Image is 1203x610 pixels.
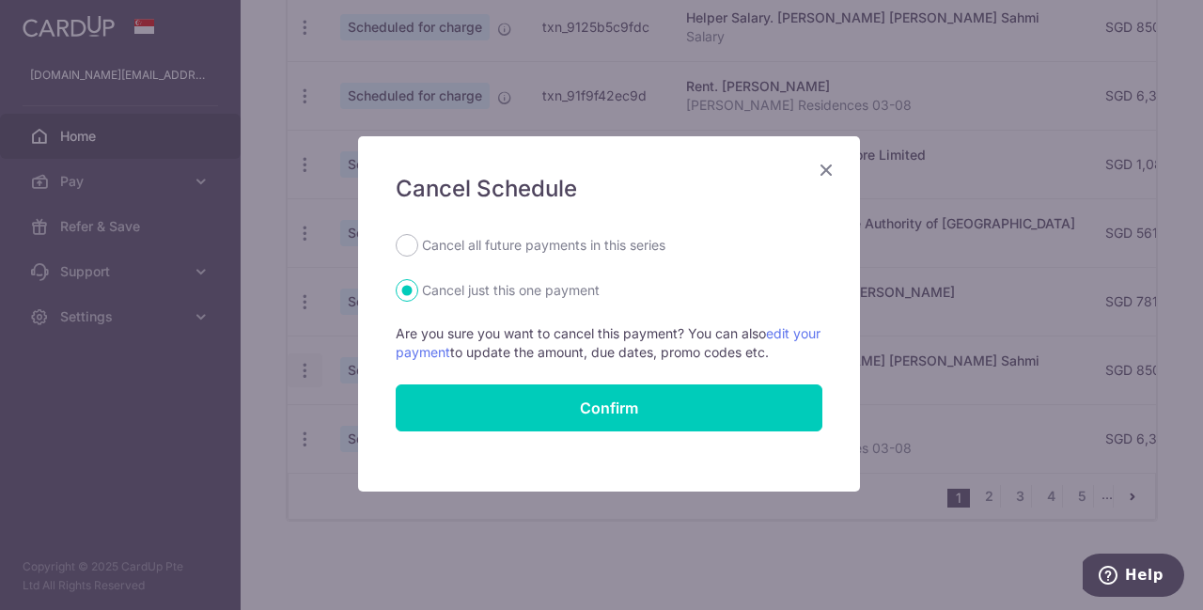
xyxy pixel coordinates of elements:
[396,324,822,362] p: Are you sure you want to cancel this payment? You can also to update the amount, due dates, promo...
[815,159,837,181] button: Close
[422,279,600,302] label: Cancel just this one payment
[396,174,822,204] h5: Cancel Schedule
[422,234,665,257] label: Cancel all future payments in this series
[1083,554,1184,601] iframe: Opens a widget where you can find more information
[396,384,822,431] button: Confirm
